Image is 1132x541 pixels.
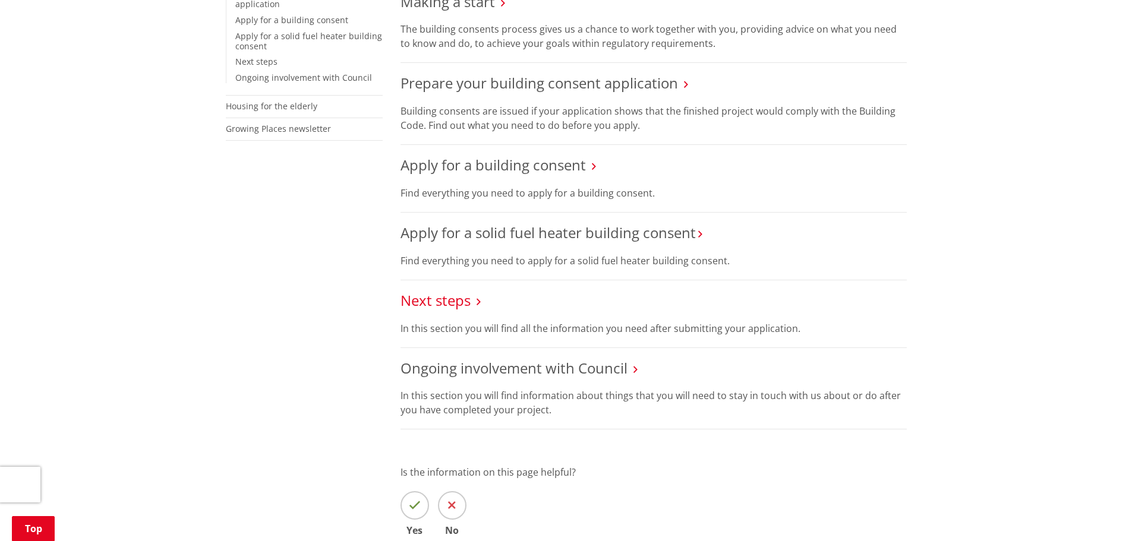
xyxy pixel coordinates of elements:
span: No [438,526,466,535]
a: Apply for a building consent [401,155,586,175]
a: Housing for the elderly [226,100,317,112]
a: Ongoing involvement with Council [235,72,372,83]
a: Apply for a solid fuel heater building consent​ [401,223,696,242]
p: In this section you will find information about things that you will need to stay in touch with u... [401,388,907,417]
p: Find everything you need to apply for a solid fuel heater building consent. [401,254,907,268]
p: Find everything you need to apply for a building consent. [401,186,907,200]
a: Apply for a solid fuel heater building consent​ [235,30,382,52]
a: Next steps [401,290,471,310]
a: Next steps [235,56,278,67]
a: Apply for a building consent [235,14,348,26]
p: Is the information on this page helpful? [401,465,907,479]
a: Top [12,516,55,541]
span: Yes [401,526,429,535]
a: Ongoing involvement with Council [401,358,628,378]
p: The building consents process gives us a chance to work together with you, providing advice on wh... [401,22,907,50]
a: Prepare your building consent application [401,73,678,93]
iframe: Messenger Launcher [1077,491,1120,534]
p: In this section you will find all the information you need after submitting your application. [401,321,907,336]
p: Building consents are issued if your application shows that the finished project would comply wit... [401,104,907,132]
a: Growing Places newsletter [226,123,331,134]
